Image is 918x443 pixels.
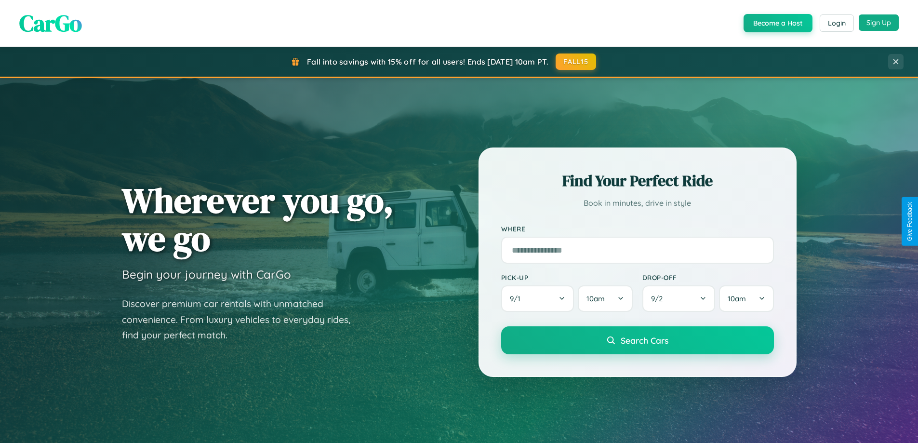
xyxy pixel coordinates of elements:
button: Login [820,14,854,32]
button: 9/1 [501,285,574,312]
button: 9/2 [642,285,716,312]
label: Where [501,225,774,233]
span: Search Cars [621,335,668,346]
h2: Find Your Perfect Ride [501,170,774,191]
p: Discover premium car rentals with unmatched convenience. From luxury vehicles to everyday rides, ... [122,296,363,343]
span: 10am [728,294,746,303]
span: 10am [586,294,605,303]
button: 10am [719,285,773,312]
div: Give Feedback [906,202,913,241]
label: Drop-off [642,273,774,282]
button: Search Cars [501,326,774,354]
button: 10am [578,285,632,312]
button: Become a Host [744,14,812,32]
h3: Begin your journey with CarGo [122,267,291,282]
span: CarGo [19,7,82,39]
p: Book in minutes, drive in style [501,196,774,210]
span: 9 / 2 [651,294,667,303]
span: Fall into savings with 15% off for all users! Ends [DATE] 10am PT. [307,57,548,67]
button: Sign Up [859,14,899,31]
button: FALL15 [556,54,596,70]
span: 9 / 1 [510,294,525,303]
h1: Wherever you go, we go [122,181,394,257]
label: Pick-up [501,273,633,282]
